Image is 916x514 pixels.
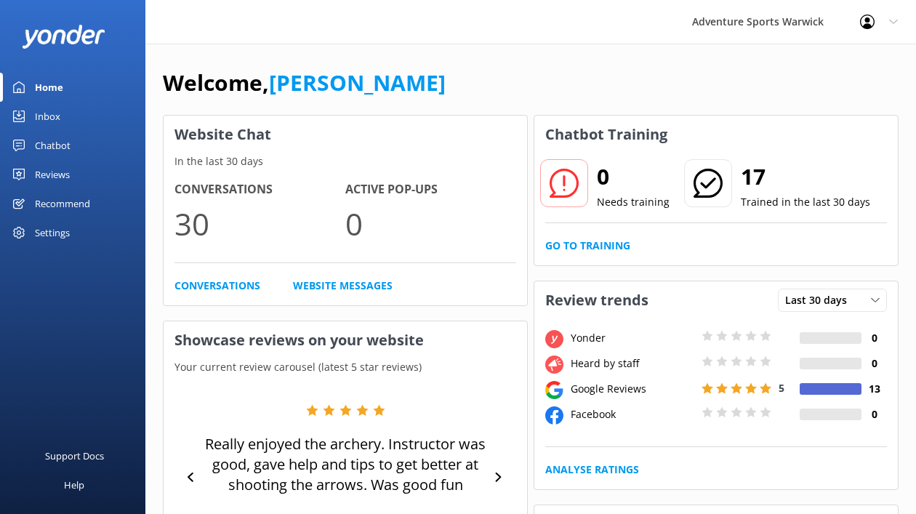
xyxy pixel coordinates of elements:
[567,381,698,397] div: Google Reviews
[293,278,393,294] a: Website Messages
[567,406,698,422] div: Facebook
[174,199,345,248] p: 30
[203,434,489,495] p: Really enjoyed the archery. Instructor was good, gave help and tips to get better at shooting the...
[545,238,630,254] a: Go to Training
[345,199,516,248] p: 0
[45,441,104,470] div: Support Docs
[35,218,70,247] div: Settings
[345,180,516,199] h4: Active Pop-ups
[861,356,887,372] h4: 0
[174,180,345,199] h4: Conversations
[22,25,105,49] img: yonder-white-logo.png
[64,470,84,499] div: Help
[35,73,63,102] div: Home
[35,102,60,131] div: Inbox
[861,381,887,397] h4: 13
[741,194,870,210] p: Trained in the last 30 days
[164,359,527,375] p: Your current review carousel (latest 5 star reviews)
[567,356,698,372] div: Heard by staff
[35,189,90,218] div: Recommend
[163,65,446,100] h1: Welcome,
[741,159,870,194] h2: 17
[164,153,527,169] p: In the last 30 days
[164,116,527,153] h3: Website Chat
[597,194,670,210] p: Needs training
[861,330,887,346] h4: 0
[35,160,70,189] div: Reviews
[779,381,784,395] span: 5
[861,406,887,422] h4: 0
[35,131,71,160] div: Chatbot
[534,281,659,319] h3: Review trends
[269,68,446,97] a: [PERSON_NAME]
[567,330,698,346] div: Yonder
[164,321,527,359] h3: Showcase reviews on your website
[785,292,856,308] span: Last 30 days
[545,462,639,478] a: Analyse Ratings
[174,278,260,294] a: Conversations
[534,116,678,153] h3: Chatbot Training
[597,159,670,194] h2: 0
